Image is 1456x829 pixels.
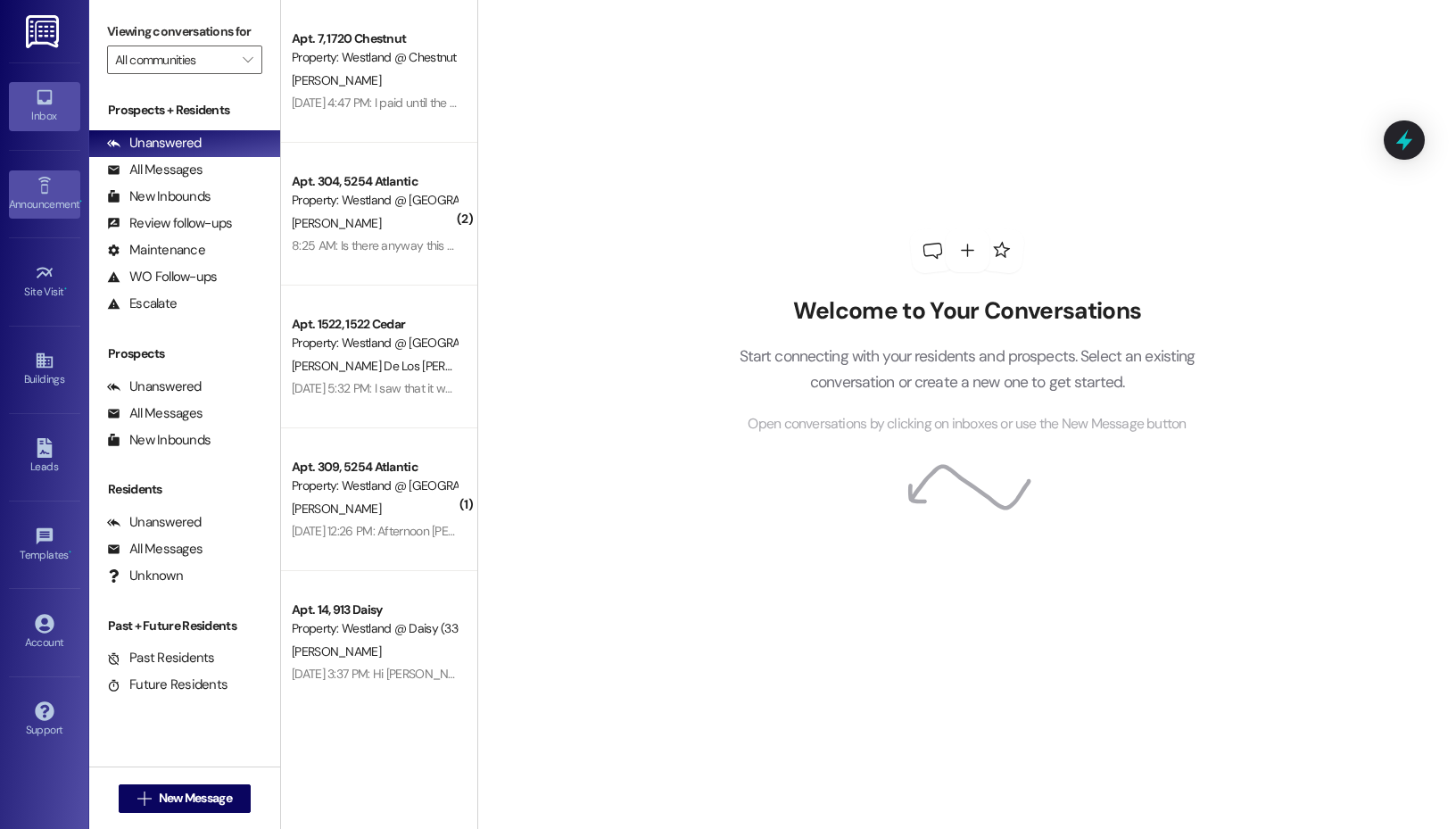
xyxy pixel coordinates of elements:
div: Unanswered [107,377,202,396]
div: Apt. 7, 1720 Chestnut [292,29,457,48]
div: New Inbounds [107,431,211,450]
i:  [243,53,252,67]
span: • [64,283,67,295]
a: Support [9,696,80,744]
div: New Inbounds [107,187,211,206]
div: All Messages [107,404,203,423]
div: Apt. 1522, 1522 Cedar [292,315,457,334]
div: Property: Westland @ [GEOGRAPHIC_DATA] (3297) [292,334,457,352]
a: Leads [9,433,80,481]
span: [PERSON_NAME] [292,215,381,231]
div: Property: Westland @ Chestnut (3366) [292,48,457,67]
div: Escalate [107,294,177,313]
div: Apt. 14, 913 Daisy [292,601,457,619]
input: All communities [115,46,234,74]
div: Future Residents [107,676,227,694]
div: Apt. 304, 5254 Atlantic [292,172,457,191]
span: • [79,195,82,208]
span: [PERSON_NAME] [292,501,381,517]
a: Site Visit • [9,258,80,306]
div: Property: Westland @ [GEOGRAPHIC_DATA] (3283) [292,477,457,495]
div: 8:25 AM: Is there anyway this could be removed ? [292,237,550,253]
label: Viewing conversations for [107,18,262,46]
div: Apt. 309, 5254 Atlantic [292,458,457,477]
div: Prospects + Residents [89,101,280,120]
div: Prospects [89,344,280,363]
p: Start connecting with your residents and prospects. Select an existing conversation or create a n... [712,344,1222,394]
a: Buildings [9,345,80,394]
div: [DATE] 3:37 PM: Hi [PERSON_NAME] can you give me a call. I put in a mantiance request and I got a... [292,666,1374,682]
h2: Welcome to Your Conversations [712,297,1222,326]
span: [PERSON_NAME] [292,72,381,88]
div: Past + Future Residents [89,617,280,635]
a: Inbox [9,82,80,130]
div: [DATE] 12:26 PM: Afternoon [PERSON_NAME], Was Wondering if the laundry room will be open [DATE]. ... [292,523,1258,539]
img: ResiDesk Logo [26,15,62,48]
span: Open conversations by clicking on inboxes or use the New Message button [748,413,1186,435]
i:  [137,792,151,806]
a: Templates • [9,521,80,569]
div: Unanswered [107,513,202,532]
span: New Message [159,789,232,808]
span: • [69,546,71,559]
a: Account [9,609,80,657]
button: New Message [119,784,251,813]
div: [DATE] 4:47 PM: I paid until the 11th I believe [292,95,510,111]
div: Unknown [107,567,183,585]
div: Past Residents [107,649,215,667]
div: Residents [89,480,280,499]
div: All Messages [107,540,203,559]
span: [PERSON_NAME] De Los [PERSON_NAME] [292,358,517,374]
div: Property: Westland @ Daisy (3309) [292,619,457,638]
span: [PERSON_NAME] [292,643,381,659]
div: WO Follow-ups [107,268,217,286]
div: Review follow-ups [107,214,232,233]
div: Unanswered [107,134,202,153]
div: Property: Westland @ [GEOGRAPHIC_DATA] (3283) [292,191,457,210]
div: Maintenance [107,241,205,260]
div: All Messages [107,161,203,179]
